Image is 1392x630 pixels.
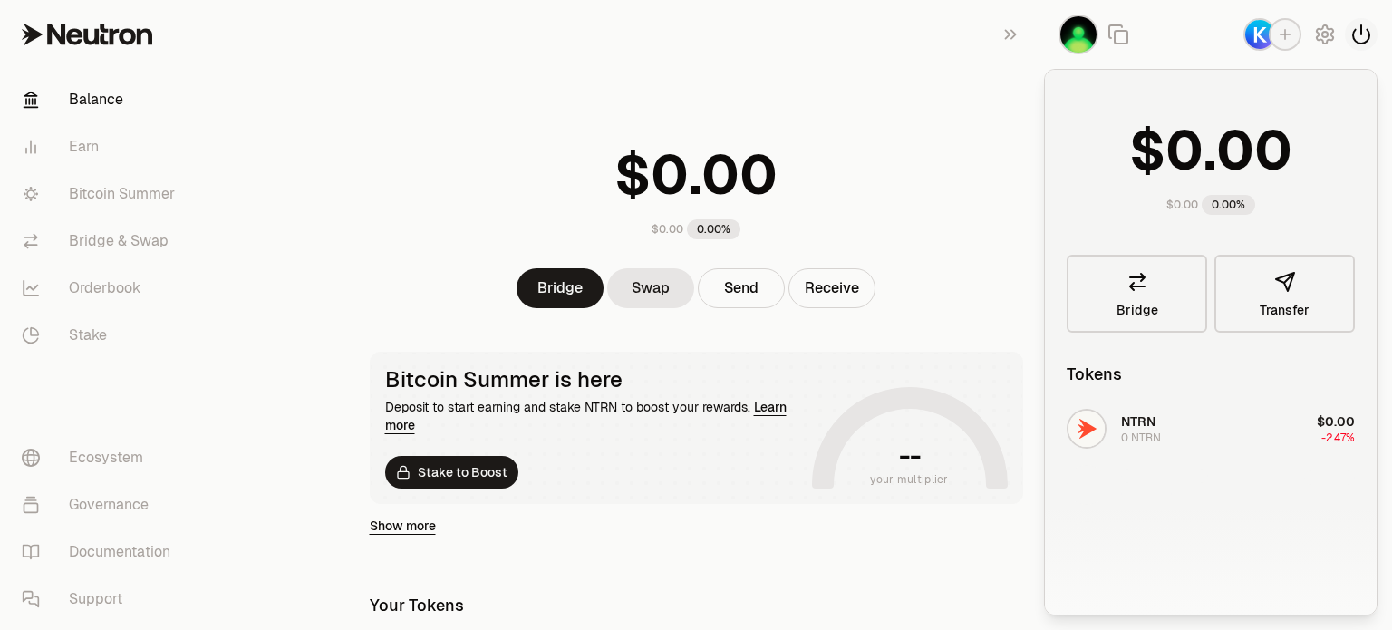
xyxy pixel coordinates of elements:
div: 0.00% [687,219,740,239]
a: Support [7,576,196,623]
button: demarcal [1058,15,1098,54]
a: Bridge [517,268,604,308]
span: Transfer [1260,304,1310,316]
a: Governance [7,481,196,528]
a: Swap [607,268,694,308]
a: Bitcoin Summer [7,170,196,218]
a: Ecosystem [7,434,196,481]
div: $0.00 [1166,198,1198,212]
a: Documentation [7,528,196,576]
a: Orderbook [7,265,196,312]
div: Your Tokens [370,593,464,618]
div: Tokens [1067,362,1122,387]
button: Transfer [1214,255,1355,333]
span: Bridge [1116,304,1158,316]
span: your multiplier [870,470,949,489]
button: Keplr [1243,18,1301,51]
a: Earn [7,123,196,170]
a: Bridge & Swap [7,218,196,265]
a: Show more [370,517,436,535]
a: Stake [7,312,196,359]
a: Balance [7,76,196,123]
div: Deposit to start earning and stake NTRN to boost your rewards. [385,398,805,434]
img: Keplr [1245,20,1274,49]
div: 0.00% [1202,195,1255,215]
a: Stake to Boost [385,456,518,489]
a: Bridge [1067,255,1207,333]
button: Receive [788,268,875,308]
img: demarcal [1060,16,1097,53]
h1: -- [899,441,920,470]
button: Send [698,268,785,308]
div: $0.00 [652,222,683,237]
div: Bitcoin Summer is here [385,367,805,393]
